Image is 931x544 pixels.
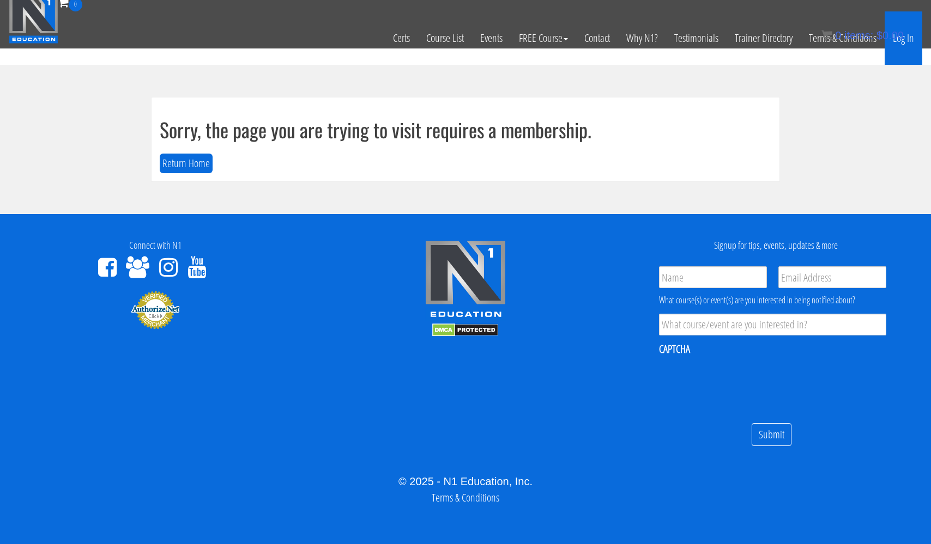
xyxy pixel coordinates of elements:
[385,11,418,65] a: Certs
[8,473,923,490] div: © 2025 - N1 Education, Inc.
[659,342,690,356] label: CAPTCHA
[835,29,841,41] span: 0
[666,11,727,65] a: Testimonials
[659,294,886,307] div: What course(s) or event(s) are you interested in being notified about?
[576,11,618,65] a: Contact
[778,266,886,288] input: Email Address
[821,30,832,41] img: icon11.png
[876,29,882,41] span: $
[418,11,472,65] a: Course List
[801,11,885,65] a: Terms & Conditions
[160,154,213,174] button: Return Home
[511,11,576,65] a: FREE Course
[160,119,771,140] h1: Sorry, the page you are trying to visit requires a membership.
[659,363,825,406] iframe: reCAPTCHA
[752,423,791,447] input: Submit
[432,323,498,337] img: DMCA.com Protection Status
[821,29,904,41] a: 0 items: $0.00
[8,240,302,251] h4: Connect with N1
[659,266,767,288] input: Name
[618,11,666,65] a: Why N1?
[629,240,923,251] h4: Signup for tips, events, updates & more
[432,490,499,505] a: Terms & Conditions
[876,29,904,41] bdi: 0.00
[727,11,801,65] a: Trainer Directory
[885,11,922,65] a: Log In
[425,240,506,321] img: n1-edu-logo
[844,29,873,41] span: items:
[472,11,511,65] a: Events
[131,290,180,329] img: Authorize.Net Merchant - Click to Verify
[659,314,886,335] input: What course/event are you interested in?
